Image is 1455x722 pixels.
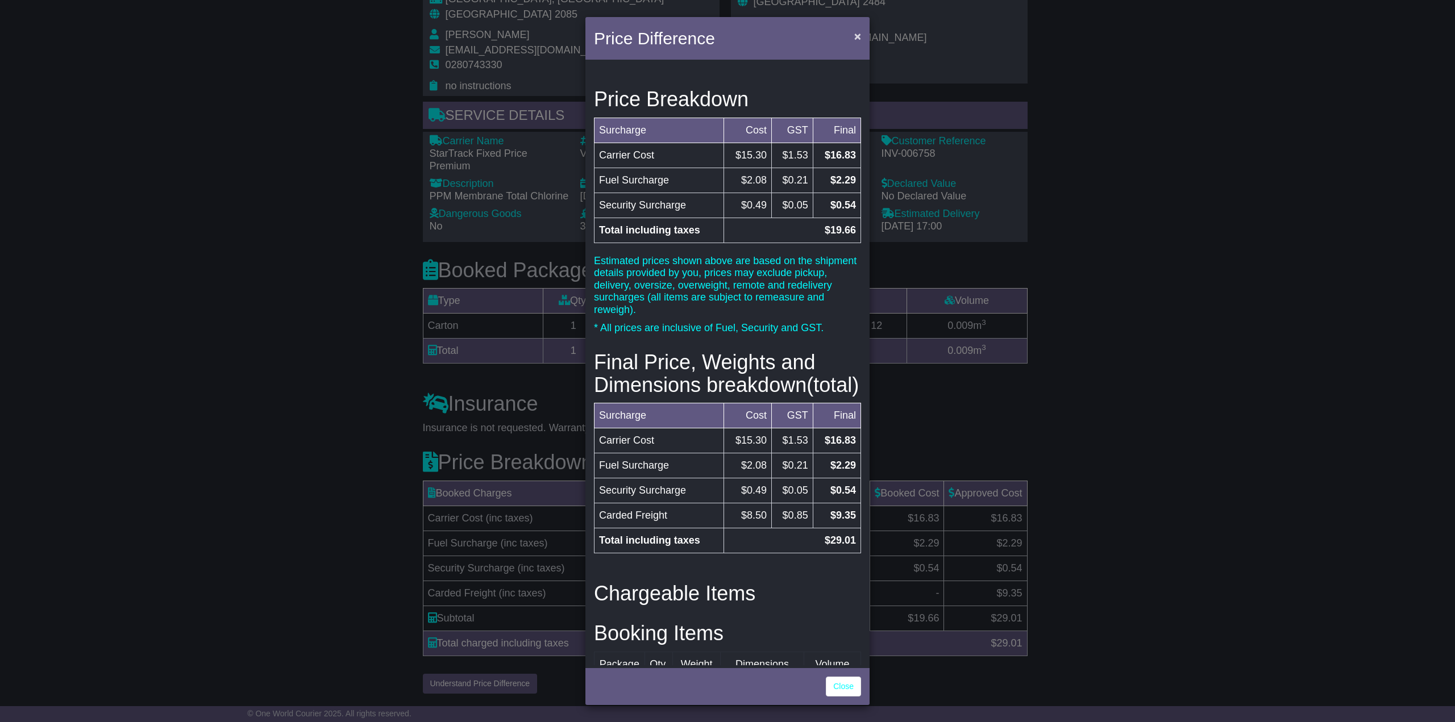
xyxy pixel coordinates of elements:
td: $0.05 [772,193,813,218]
td: $19.66 [724,218,860,243]
button: Close [849,24,867,48]
td: Security Surcharge [595,193,724,218]
h4: Price Difference [594,26,715,51]
td: $0.49 [724,478,771,503]
td: Total including taxes [595,528,724,553]
td: Final [813,118,860,143]
td: Surcharge [595,118,724,143]
a: Close [826,677,861,696]
td: Volume [804,652,861,677]
p: Estimated prices shown above are based on the shipment details provided by you, prices may exclud... [594,255,861,316]
td: $1.53 [772,428,813,453]
td: $1.53 [772,143,813,168]
td: $0.21 [772,168,813,193]
td: $2.29 [813,168,860,193]
td: $9.35 [813,503,860,528]
td: $0.85 [772,503,813,528]
h3: Booking Items [594,622,861,645]
td: $2.29 [813,453,860,478]
td: Qty. [645,652,673,677]
td: Fuel Surcharge [595,168,724,193]
td: $16.83 [813,428,860,453]
span: × [854,30,861,43]
td: $15.30 [724,428,771,453]
td: Weight [673,652,721,677]
td: $16.83 [813,143,860,168]
td: Carrier Cost [595,428,724,453]
td: $2.08 [724,453,771,478]
td: GST [772,118,813,143]
td: $0.49 [724,193,771,218]
td: $0.54 [813,193,860,218]
p: * All prices are inclusive of Fuel, Security and GST. [594,322,861,335]
td: $8.50 [724,503,771,528]
td: Cost [724,118,771,143]
td: Total including taxes [595,218,724,243]
td: Package [595,652,645,677]
h3: Price Breakdown [594,88,861,111]
td: Security Surcharge [595,478,724,503]
td: $0.05 [772,478,813,503]
td: Fuel Surcharge [595,453,724,478]
td: Final [813,403,860,428]
h3: Chargeable Items [594,582,861,605]
td: Surcharge [595,403,724,428]
td: Dimensions [721,652,804,677]
td: $29.01 [724,528,860,553]
td: Cost [724,403,771,428]
td: GST [772,403,813,428]
h3: Final Price, Weights and Dimensions breakdown(total) [594,351,861,396]
td: Carded Freight [595,503,724,528]
td: $0.54 [813,478,860,503]
td: $0.21 [772,453,813,478]
td: Carrier Cost [595,143,724,168]
td: $2.08 [724,168,771,193]
td: $15.30 [724,143,771,168]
